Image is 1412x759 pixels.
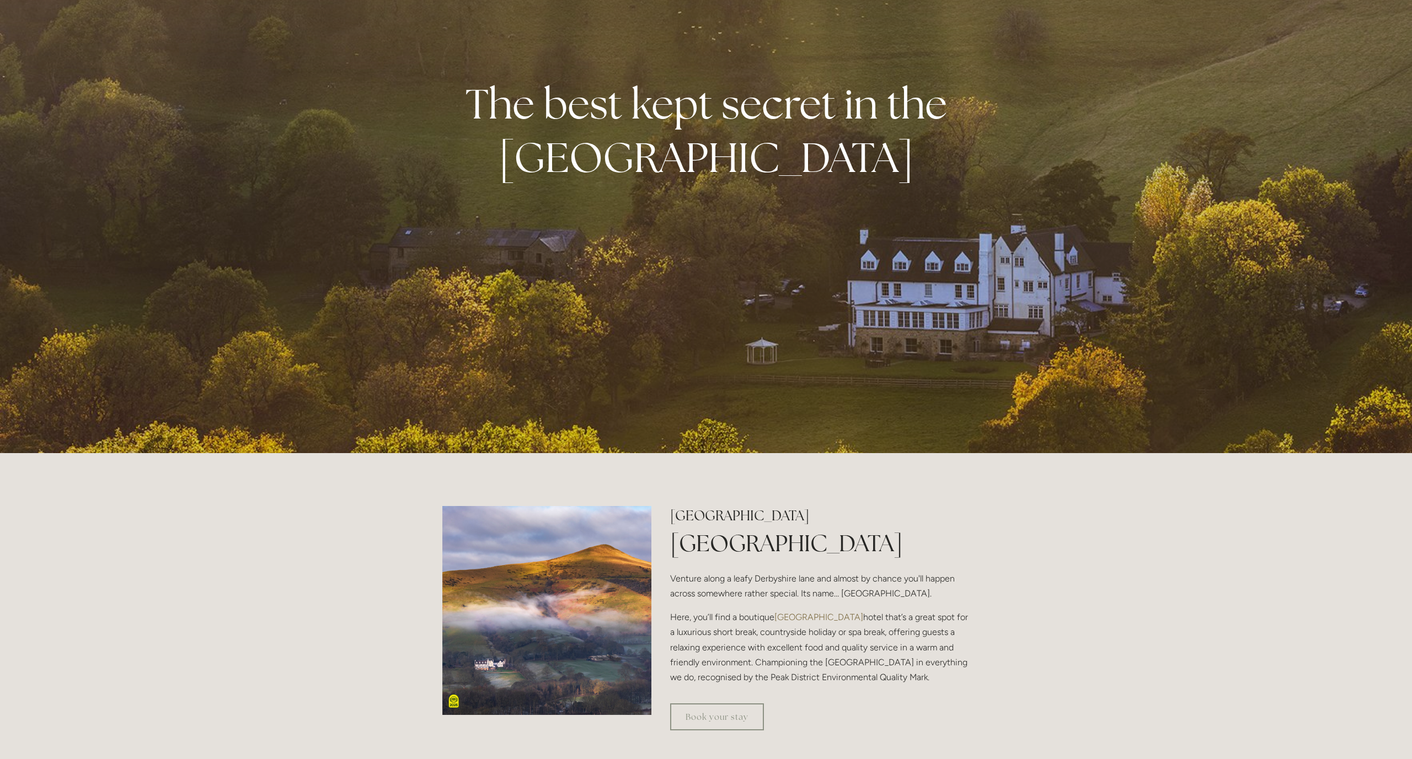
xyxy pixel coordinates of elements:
a: [GEOGRAPHIC_DATA] [774,612,863,622]
img: Peak District National Park- misty Lose Hill View. Losehill House [442,506,651,715]
a: Book your stay [670,703,764,730]
h1: [GEOGRAPHIC_DATA] [670,527,970,559]
p: Here, you’ll find a boutique hotel that’s a great spot for a luxurious short break, countryside h... [670,610,970,685]
p: Venture along a leafy Derbyshire lane and almost by chance you'll happen across somewhere rather ... [670,571,970,601]
h2: [GEOGRAPHIC_DATA] [670,506,970,525]
strong: The best kept secret in the [GEOGRAPHIC_DATA] [466,77,956,185]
